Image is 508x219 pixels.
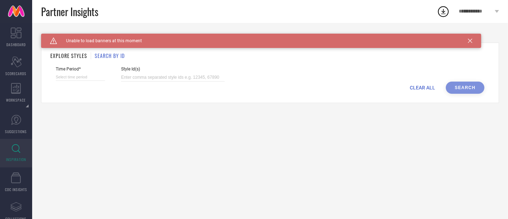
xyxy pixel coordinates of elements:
[437,5,450,18] div: Open download list
[121,67,225,72] span: Style Id(s)
[6,42,26,47] span: DASHBOARD
[6,157,26,162] span: INSPIRATION
[5,187,27,192] span: CDC INSIGHTS
[6,97,26,103] span: WORKSPACE
[41,4,98,19] span: Partner Insights
[41,34,499,39] div: Back TO Dashboard
[6,71,27,76] span: SCORECARDS
[5,129,27,134] span: SUGGESTIONS
[57,38,142,43] span: Unable to load banners at this moment
[56,67,105,72] span: Time Period*
[50,52,87,59] h1: EXPLORE STYLES
[95,52,125,59] h1: SEARCH BY ID
[56,73,105,81] input: Select time period
[410,85,435,91] span: CLEAR ALL
[121,73,225,82] input: Enter comma separated style ids e.g. 12345, 67890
